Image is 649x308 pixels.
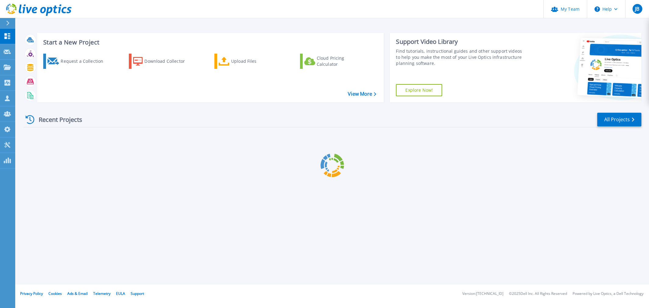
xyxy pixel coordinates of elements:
a: View More [348,91,376,97]
a: Upload Files [214,54,282,69]
div: Recent Projects [23,112,90,127]
a: Telemetry [93,291,111,296]
h3: Start a New Project [43,39,376,46]
li: Version: [TECHNICAL_ID] [462,292,503,296]
div: Find tutorials, instructional guides and other support videos to help you make the most of your L... [396,48,525,66]
a: Request a Collection [43,54,111,69]
a: EULA [116,291,125,296]
a: Download Collector [129,54,197,69]
span: JB [635,6,639,11]
a: Ads & Email [67,291,88,296]
a: Support [131,291,144,296]
li: Powered by Live Optics, a Dell Technology [573,292,644,296]
div: Download Collector [144,55,193,67]
a: Privacy Policy [20,291,43,296]
li: © 2025 Dell Inc. All Rights Reserved [509,292,567,296]
a: Cookies [48,291,62,296]
a: Explore Now! [396,84,442,96]
a: Cloud Pricing Calculator [300,54,368,69]
div: Support Video Library [396,38,525,46]
a: All Projects [597,113,641,126]
div: Request a Collection [61,55,109,67]
div: Upload Files [231,55,280,67]
div: Cloud Pricing Calculator [317,55,365,67]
